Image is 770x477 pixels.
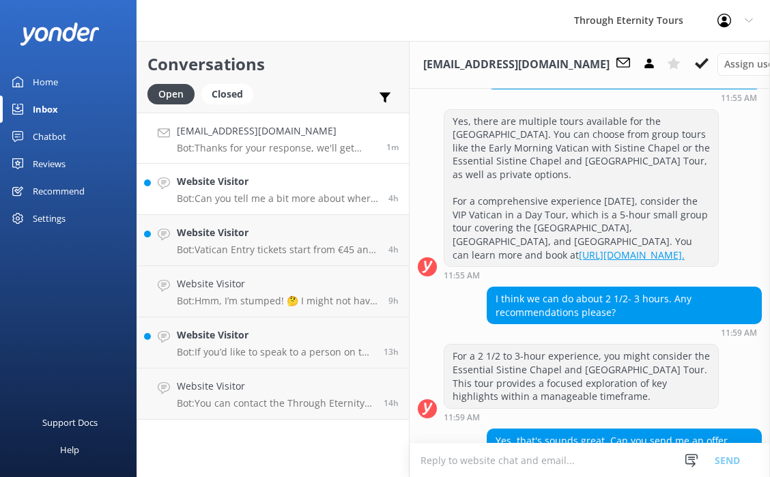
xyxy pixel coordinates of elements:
[177,244,378,256] p: Bot: Vatican Entry tickets start from €45 and include skip-the-line access to the [GEOGRAPHIC_DAT...
[137,317,409,368] a: Website VisitorBot:If you’d like to speak to a person on the Through Eternity Tours team, please ...
[444,414,480,422] strong: 11:59 AM
[177,295,378,307] p: Bot: Hmm, I’m stumped! 🤔 I might not have the answer to that one, but our amazing team definitely...
[721,329,757,337] strong: 11:59 AM
[177,379,373,394] h4: Website Visitor
[177,328,373,343] h4: Website Visitor
[444,110,718,267] div: Yes, there are multiple tours available for the [GEOGRAPHIC_DATA]. You can choose from group tour...
[388,244,399,255] span: 07:05am 14-Aug-2025 (UTC +02:00) Europe/Amsterdam
[137,215,409,266] a: Website VisitorBot:Vatican Entry tickets start from €45 and include skip-the-line access to the [...
[20,23,99,45] img: yonder-white-logo.png
[60,436,79,463] div: Help
[42,409,98,436] div: Support Docs
[201,84,253,104] div: Closed
[177,276,378,291] h4: Website Visitor
[147,51,399,77] h2: Conversations
[201,86,260,101] a: Closed
[177,192,378,205] p: Bot: Can you tell me a bit more about where you are going? We have an amazing array of group and ...
[33,205,66,232] div: Settings
[386,141,399,153] span: 12:01pm 14-Aug-2025 (UTC +02:00) Europe/Amsterdam
[33,123,66,150] div: Chatbot
[137,368,409,420] a: Website VisitorBot:You can contact the Through Eternity Tours team at [PHONE_NUMBER] or [PHONE_NU...
[147,86,201,101] a: Open
[137,266,409,317] a: Website VisitorBot:Hmm, I’m stumped! 🤔 I might not have the answer to that one, but our amazing t...
[423,56,610,74] h3: [EMAIL_ADDRESS][DOMAIN_NAME]
[444,272,480,280] strong: 11:55 AM
[177,225,378,240] h4: Website Visitor
[33,68,58,96] div: Home
[137,113,409,164] a: [EMAIL_ADDRESS][DOMAIN_NAME]Bot:Thanks for your response, we'll get back to you as soon as we can...
[444,345,718,407] div: For a 2 1/2 to 3-hour experience, you might consider the Essential Sistine Chapel and [GEOGRAPHIC...
[444,412,719,422] div: 11:59am 14-Aug-2025 (UTC +02:00) Europe/Amsterdam
[177,346,373,358] p: Bot: If you’d like to speak to a person on the Through Eternity Tours team, please call [PHONE_NU...
[33,177,85,205] div: Recommend
[33,150,66,177] div: Reviews
[388,295,399,306] span: 02:16am 14-Aug-2025 (UTC +02:00) Europe/Amsterdam
[177,174,378,189] h4: Website Visitor
[384,346,399,358] span: 10:53pm 13-Aug-2025 (UTC +02:00) Europe/Amsterdam
[579,248,685,261] a: [URL][DOMAIN_NAME].
[487,328,762,337] div: 11:59am 14-Aug-2025 (UTC +02:00) Europe/Amsterdam
[177,397,373,409] p: Bot: You can contact the Through Eternity Tours team at [PHONE_NUMBER] or [PHONE_NUMBER]. You can...
[177,142,376,154] p: Bot: Thanks for your response, we'll get back to you as soon as we can during opening hours.
[487,287,761,323] div: I think we can do about 2 1/2- 3 hours. Any recommendations please?
[388,192,399,204] span: 07:13am 14-Aug-2025 (UTC +02:00) Europe/Amsterdam
[137,164,409,215] a: Website VisitorBot:Can you tell me a bit more about where you are going? We have an amazing array...
[33,96,58,123] div: Inbox
[384,397,399,409] span: 09:27pm 13-Aug-2025 (UTC +02:00) Europe/Amsterdam
[177,124,376,139] h4: [EMAIL_ADDRESS][DOMAIN_NAME]
[487,93,762,102] div: 11:55am 14-Aug-2025 (UTC +02:00) Europe/Amsterdam
[444,270,719,280] div: 11:55am 14-Aug-2025 (UTC +02:00) Europe/Amsterdam
[721,94,757,102] strong: 11:55 AM
[147,84,195,104] div: Open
